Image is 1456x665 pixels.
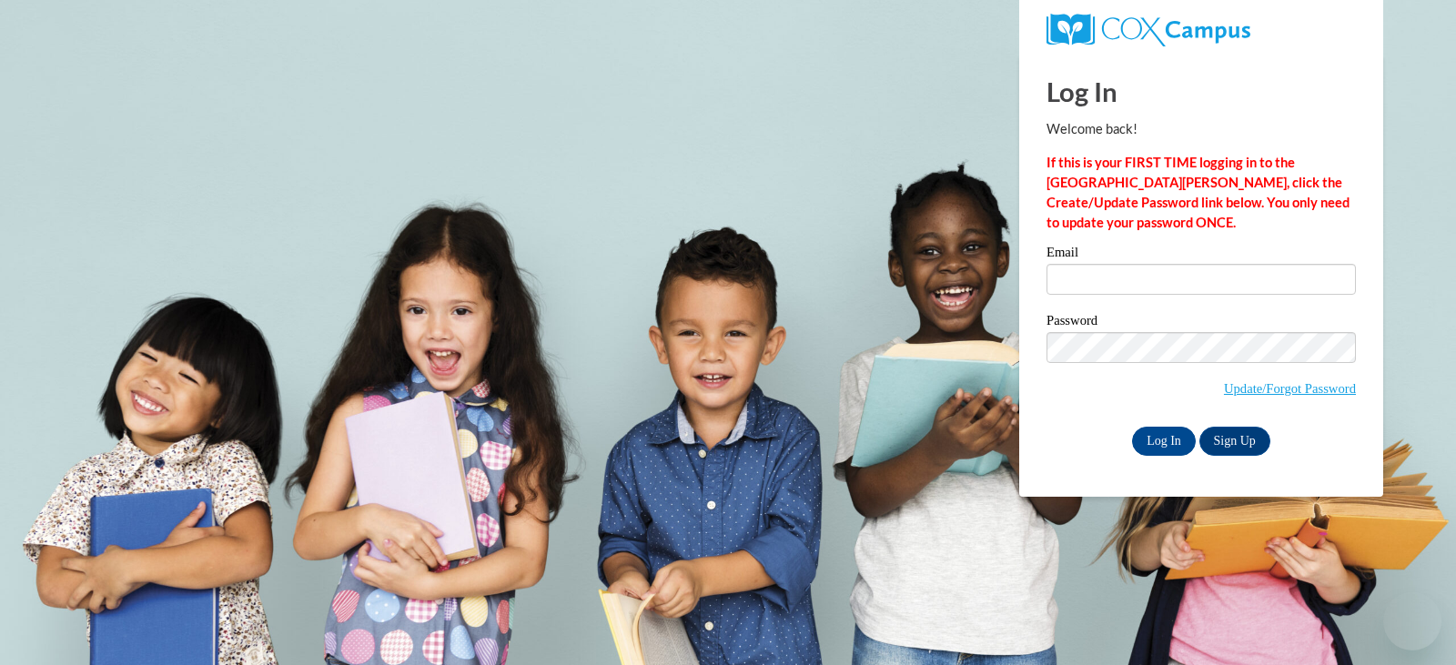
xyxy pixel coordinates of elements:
[1383,592,1441,650] iframe: Button to launch messaging window
[1046,314,1356,332] label: Password
[1046,155,1350,230] strong: If this is your FIRST TIME logging in to the [GEOGRAPHIC_DATA][PERSON_NAME], click the Create/Upd...
[1132,427,1196,456] input: Log In
[1199,427,1270,456] a: Sign Up
[1046,14,1356,46] a: COX Campus
[1046,119,1356,139] p: Welcome back!
[1046,14,1250,46] img: COX Campus
[1224,381,1356,396] a: Update/Forgot Password
[1046,73,1356,110] h1: Log In
[1046,246,1356,264] label: Email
